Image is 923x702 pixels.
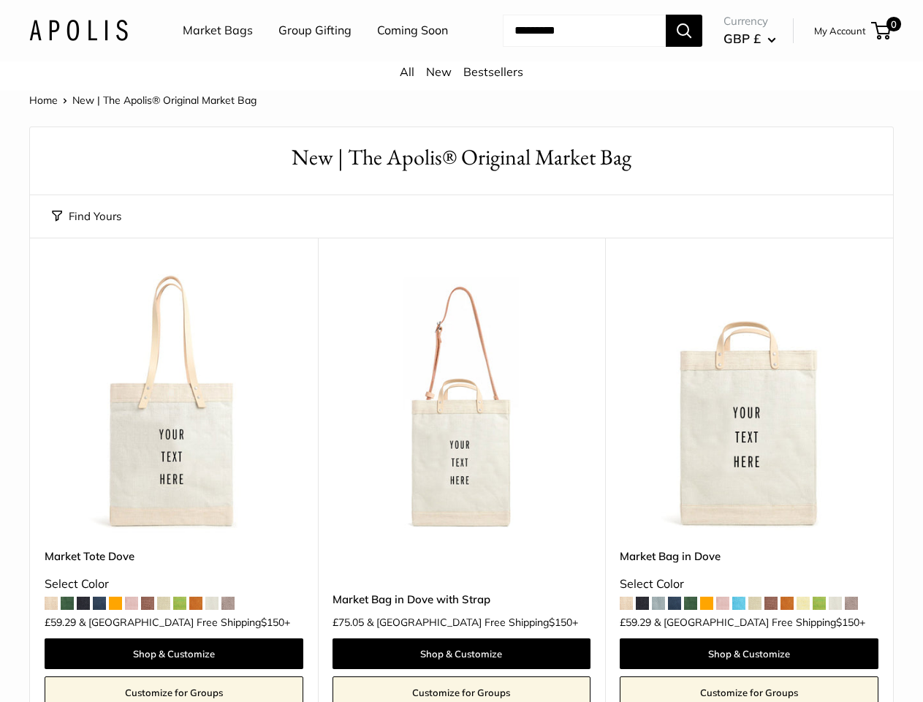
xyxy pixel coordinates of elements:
[549,616,572,629] span: $150
[400,64,414,79] a: All
[333,638,591,669] a: Shop & Customize
[620,638,878,669] a: Shop & Customize
[723,31,761,46] span: GBP £
[29,91,257,110] nav: Breadcrumb
[836,616,859,629] span: $150
[620,573,878,595] div: Select Color
[52,206,121,227] button: Find Yours
[183,20,253,42] a: Market Bags
[45,638,303,669] a: Shop & Customize
[261,616,284,629] span: $150
[45,548,303,565] a: Market Tote Dove
[503,15,666,47] input: Search...
[333,274,591,533] img: Market Bag in Dove with Strap
[620,274,878,533] a: Market Bag in DoveMarket Bag in Dove
[377,20,448,42] a: Coming Soon
[666,15,702,47] button: Search
[654,617,865,627] span: & [GEOGRAPHIC_DATA] Free Shipping +
[45,573,303,595] div: Select Color
[72,94,257,107] span: New | The Apolis® Original Market Bag
[333,591,591,608] a: Market Bag in Dove with Strap
[333,274,591,533] a: Market Bag in Dove with StrapMarket Bag in Dove with Strap
[79,617,290,627] span: & [GEOGRAPHIC_DATA] Free Shipping +
[814,22,866,39] a: My Account
[333,617,364,627] span: £75.05
[52,142,871,173] h1: New | The Apolis® Original Market Bag
[463,64,523,79] a: Bestsellers
[29,20,128,41] img: Apolis
[45,617,76,627] span: £59.29
[620,617,651,627] span: £59.29
[278,20,352,42] a: Group Gifting
[723,27,776,50] button: GBP £
[886,17,901,31] span: 0
[723,11,776,31] span: Currency
[426,64,452,79] a: New
[29,94,58,107] a: Home
[620,548,878,565] a: Market Bag in Dove
[367,617,578,627] span: & [GEOGRAPHIC_DATA] Free Shipping +
[620,274,878,533] img: Market Bag in Dove
[45,274,303,533] img: Market Tote Dove
[45,274,303,533] a: Market Tote DoveMarket Tote Dove
[873,22,891,39] a: 0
